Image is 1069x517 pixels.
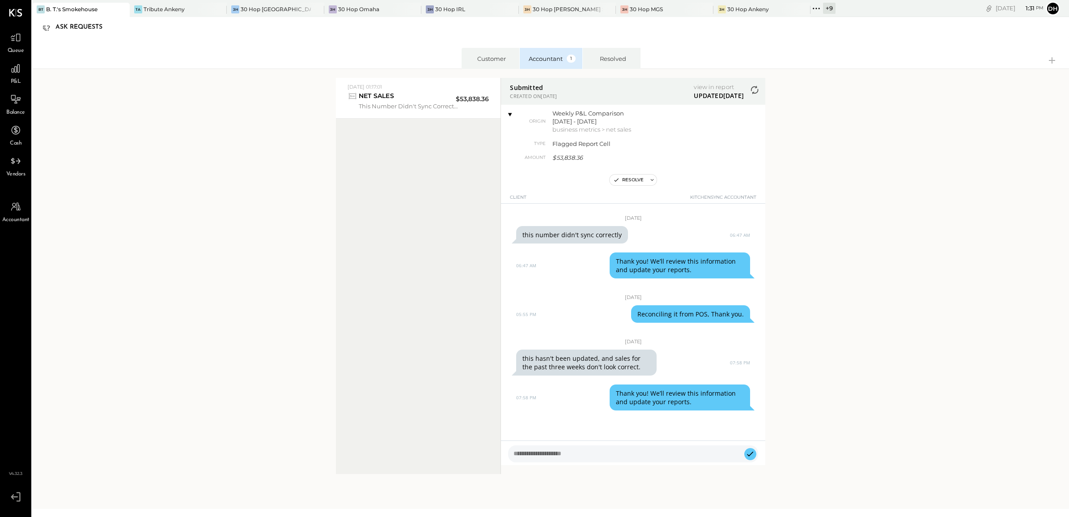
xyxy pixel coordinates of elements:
span: this number didn't sync correctly [359,102,458,110]
div: Ask Requests [55,20,111,34]
div: TA [134,5,142,13]
span: Submitted [510,83,557,92]
span: Type [510,141,546,147]
div: [DATE] [510,327,756,345]
button: Resolve [610,175,647,185]
div: [DATE] [996,4,1044,13]
a: Queue [0,29,31,55]
span: Amount [510,154,546,161]
span: KitchenSync Accountant [690,194,756,205]
span: Accountant [2,216,30,224]
div: Weekly P&L Comparison [552,109,673,117]
blockquote: this number didn't sync correctly [516,226,628,244]
blockquote: this hasn't been updated, and sales for the past three weeks don't look correct. [516,350,657,376]
span: Vendors [6,171,25,179]
a: View in report [694,83,744,90]
a: Balance [0,91,31,117]
span: P&L [11,78,21,86]
div: [DATE] [510,283,756,301]
span: Flagged Report Cell [552,140,673,148]
a: P&L [0,60,31,86]
a: BUSINESS METRICS > NET SALES [552,126,631,133]
div: [DATE] [510,204,756,222]
span: 1 [567,55,576,63]
div: NET SALES [348,92,394,100]
time: 07:58 PM [516,395,536,400]
span: $53,838.36 [456,95,489,103]
div: 3H [231,5,239,13]
time: 06:47 AM [516,263,536,268]
a: Vendors [0,153,31,179]
time: 06:47 AM [730,232,750,238]
a: Cash [0,122,31,148]
div: copy link [984,4,993,13]
blockquote: Reconciling it from POS, Thank you. [631,305,750,323]
div: 30 Hop [GEOGRAPHIC_DATA] [241,5,311,13]
span: CREATED ON [DATE] [510,93,557,99]
span: $53,838.36 [552,154,583,161]
div: + 9 [823,3,836,14]
div: 30 Hop Ankeny [727,5,769,13]
span: Queue [8,47,24,55]
div: 30 Hop [PERSON_NAME] Summit [533,5,603,13]
span: Client [510,194,526,205]
a: Accountant [0,198,31,224]
span: Balance [6,109,25,117]
div: 3H [718,5,726,13]
span: [DATE] 01:17:01 [348,84,382,90]
time: 07:58 PM [730,360,750,365]
div: B. T.'s Smokehouse [46,5,98,13]
blockquote: Thank you! We’ll review this information and update your reports. [610,385,750,410]
span: Cash [10,140,21,148]
div: 3H [620,5,628,13]
div: [DATE] - [DATE] [552,117,673,125]
blockquote: Thank you! We’ll review this information and update your reports. [610,252,750,278]
div: 30 Hop MGS [630,5,663,13]
div: BT [37,5,45,13]
span: Origin [510,118,546,124]
div: 3H [523,5,531,13]
div: Customer [471,55,513,63]
button: Dh [1046,1,1060,16]
div: 30 Hop IRL [435,5,465,13]
span: UPDATED [DATE] [694,91,744,100]
div: Tribute Ankeny [144,5,185,13]
time: 05:55 PM [516,312,536,317]
div: 30 Hop Omaha [338,5,379,13]
li: Resolved [582,48,641,69]
div: Accountant [529,55,576,63]
div: 3H [426,5,434,13]
div: 3H [329,5,337,13]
